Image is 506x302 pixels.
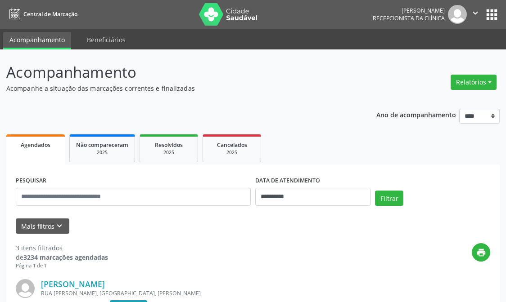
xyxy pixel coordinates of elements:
div: de [16,253,108,262]
label: DATA DE ATENDIMENTO [255,174,320,188]
button:  [467,5,484,24]
button: Mais filtroskeyboard_arrow_down [16,218,69,234]
strong: 3234 marcações agendadas [23,253,108,262]
button: apps [484,7,500,22]
button: Relatórios [451,75,497,90]
div: 2025 [76,149,128,156]
div: [PERSON_NAME] [373,7,445,14]
a: Central de Marcação [6,7,77,22]
button: print [472,243,490,262]
a: [PERSON_NAME] [41,279,105,289]
span: Recepcionista da clínica [373,14,445,22]
a: Acompanhamento [3,32,71,49]
span: Não compareceram [76,141,128,149]
div: 2025 [209,149,254,156]
div: 2025 [146,149,191,156]
span: Central de Marcação [23,10,77,18]
span: Agendados [21,141,50,149]
label: PESQUISAR [16,174,46,188]
button: Filtrar [375,191,403,206]
p: Acompanhe a situação das marcações correntes e finalizadas [6,84,352,93]
div: RUA [PERSON_NAME], [GEOGRAPHIC_DATA], [PERSON_NAME] [41,289,355,297]
span: Resolvidos [155,141,183,149]
a: Beneficiários [81,32,132,48]
img: img [448,5,467,24]
img: img [16,279,35,298]
i:  [470,8,480,18]
div: Página 1 de 1 [16,262,108,270]
i: keyboard_arrow_down [54,221,64,231]
p: Ano de acompanhamento [376,109,456,120]
i: print [476,248,486,258]
p: Acompanhamento [6,61,352,84]
span: Cancelados [217,141,247,149]
div: 3 itens filtrados [16,243,108,253]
